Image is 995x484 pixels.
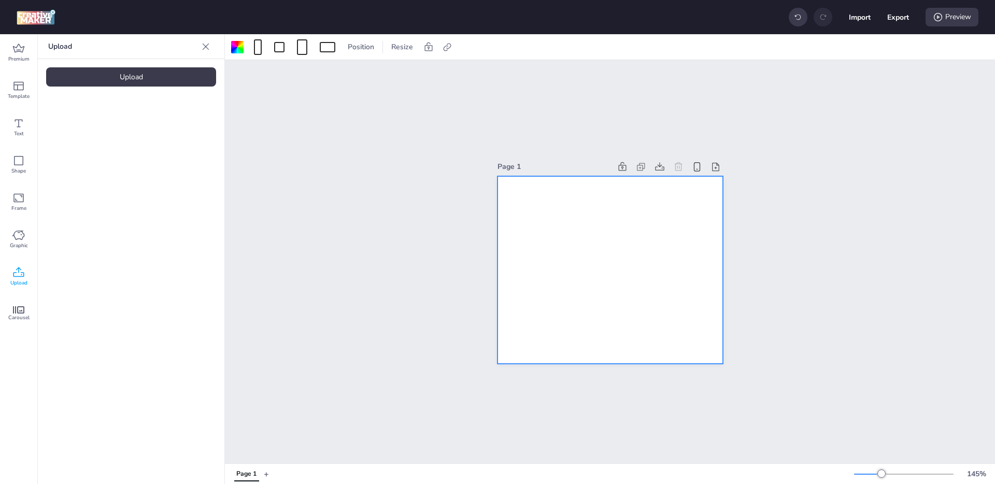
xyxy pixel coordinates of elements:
[10,279,27,287] span: Upload
[8,92,30,101] span: Template
[389,41,415,52] span: Resize
[11,204,26,212] span: Frame
[264,465,269,483] button: +
[229,465,264,483] div: Tabs
[346,41,376,52] span: Position
[14,130,24,138] span: Text
[10,241,28,250] span: Graphic
[46,67,216,87] div: Upload
[849,6,871,28] button: Import
[48,34,197,59] p: Upload
[497,161,611,172] div: Page 1
[236,469,257,479] div: Page 1
[17,9,55,25] img: logo Creative Maker
[8,55,30,63] span: Premium
[887,6,909,28] button: Export
[964,468,989,479] div: 145 %
[11,167,26,175] span: Shape
[8,314,30,322] span: Carousel
[926,8,978,26] div: Preview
